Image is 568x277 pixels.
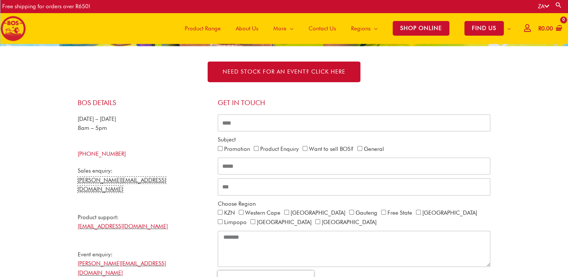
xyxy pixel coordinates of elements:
[273,17,286,40] span: More
[257,219,312,226] label: [GEOGRAPHIC_DATA]
[387,209,412,216] label: Free State
[422,209,477,216] label: [GEOGRAPHIC_DATA]
[224,146,250,152] label: Promotion
[224,209,235,216] label: KZN
[301,13,344,44] a: Contact Us
[356,209,377,216] label: Gauteng
[223,69,345,75] span: NEED STOCK FOR AN EVENT? Click here
[78,151,126,157] a: [PHONE_NUMBER]
[0,16,26,41] img: BOS logo finals-200px
[78,99,210,107] h4: BOS Details
[78,125,107,131] span: 8am – 5pm
[218,199,256,209] label: Choose Region
[218,99,491,107] h4: Get in touch
[78,260,166,276] a: [PERSON_NAME][EMAIL_ADDRESS][DOMAIN_NAME]
[538,3,549,10] a: ZA
[464,21,504,36] span: FIND US
[538,25,553,32] bdi: 0.00
[245,209,280,216] label: Western Cape
[78,177,166,193] a: [PERSON_NAME][EMAIL_ADDRESS][DOMAIN_NAME]
[224,219,247,226] label: Limpopo
[393,21,449,36] span: SHOP ONLINE
[228,13,266,44] a: About Us
[260,146,299,152] label: Product Enquiry
[208,62,360,82] a: NEED STOCK FOR AN EVENT? Click here
[309,146,354,152] label: Want to sell BOS?
[78,116,116,122] span: [DATE] – [DATE]
[364,146,384,152] label: General
[309,17,336,40] span: Contact Us
[236,17,258,40] span: About Us
[172,13,518,44] nav: Site Navigation
[537,20,562,37] a: View Shopping Cart, empty
[322,219,377,226] label: [GEOGRAPHIC_DATA]
[177,13,228,44] a: Product Range
[385,13,457,44] a: SHOP ONLINE
[266,13,301,44] a: More
[291,209,345,216] label: [GEOGRAPHIC_DATA]
[351,17,371,40] span: Regions
[555,2,562,9] a: Search button
[344,13,385,44] a: Regions
[538,25,541,32] span: R
[78,223,168,230] a: [EMAIL_ADDRESS][DOMAIN_NAME]
[218,135,236,145] label: Subject
[185,17,221,40] span: Product Range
